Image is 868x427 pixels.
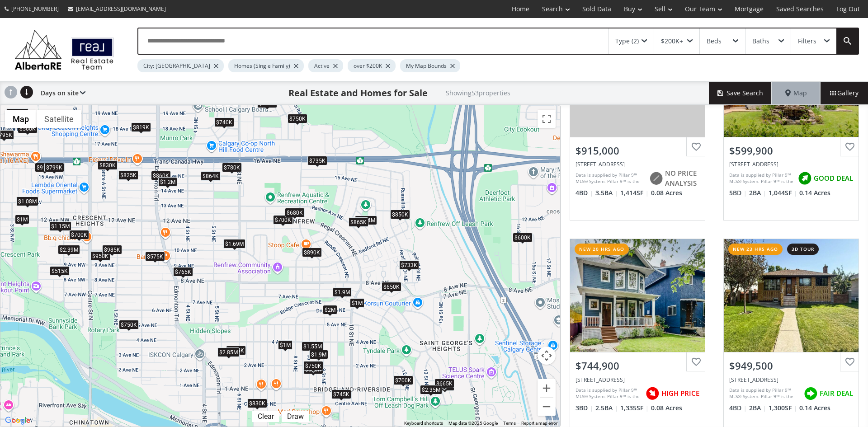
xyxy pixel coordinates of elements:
button: Keyboard shortcuts [404,420,443,427]
div: $950K [257,98,277,108]
span: Gallery [830,89,859,98]
a: $915,000[STREET_ADDRESS]Data is supplied by Pillar 9™ MLS® System. Pillar 9™ is the owner of the ... [561,14,714,230]
div: $2.85M [217,347,240,357]
div: Active [308,59,343,72]
span: 1,300 SF [769,404,797,413]
span: Map [785,89,807,98]
div: Clear [255,412,276,421]
div: Gallery [820,82,868,104]
div: City: [GEOGRAPHIC_DATA] [137,59,224,72]
div: $985K [102,245,122,254]
div: $780K [222,163,242,172]
div: 47 Montrose Crescent NE, Calgary, AB T2E 5P3 [729,376,853,384]
div: $680K [285,207,305,217]
span: GOOD DEAL [814,174,853,183]
button: Map camera controls [538,347,556,365]
div: $1.2M [158,177,177,187]
div: $2.09M [6,108,28,118]
div: $915K [35,163,55,172]
span: 2 BA [749,404,766,413]
div: $750K [288,113,307,123]
span: 4 BD [729,404,747,413]
div: $949,500 [729,359,853,373]
div: $750K [119,320,139,329]
div: over $200K [348,59,396,72]
div: $950K [90,251,110,261]
a: Report a map error [521,421,557,426]
button: Save Search [709,82,772,104]
div: $700K [393,375,413,385]
div: $515K [50,266,70,276]
div: $864K [201,171,221,180]
div: $733K [399,260,419,269]
span: 1,414 SF [620,188,649,197]
span: 2.5 BA [595,404,618,413]
div: $1.69M [223,239,245,248]
div: Filters [798,38,816,44]
div: $1.15M [49,221,71,230]
div: $765K [173,267,193,276]
div: Data is supplied by Pillar 9™ MLS® System. Pillar 9™ is the owner of the copyright in its MLS® Sy... [576,172,645,185]
div: $830K [247,398,267,408]
div: Homes (Single Family) [228,59,304,72]
span: 0.14 Acres [799,404,830,413]
img: Logo [10,27,118,72]
div: $650K [382,282,401,291]
span: 0.14 Acres [799,188,830,197]
a: Open this area in Google Maps (opens a new window) [3,415,33,427]
div: Draw [285,412,306,421]
img: Google [3,415,33,427]
div: $1.55M [302,341,324,351]
span: FAIR DEAL [820,389,853,398]
div: Click to clear. [252,412,279,421]
button: Show street map [5,110,37,128]
div: $599,900 [729,144,853,158]
div: 1040 16 Street NE, Calgary, AB T2E 4S8 [729,160,853,168]
div: $875K [226,346,246,355]
div: Type (2) [615,38,639,44]
div: Beds [707,38,722,44]
span: 5 BD [729,188,747,197]
span: 1,335 SF [620,404,649,413]
div: $2.35M [420,385,442,394]
div: $700K [273,215,293,224]
div: 232 15 Avenue NW, Calgary, AB T2M0G8 [576,160,699,168]
div: Data is supplied by Pillar 9™ MLS® System. Pillar 9™ is the owner of the copyright in its MLS® Sy... [576,387,641,400]
div: $735K [307,155,327,165]
span: 4 BD [576,188,593,197]
div: $830K [98,160,118,170]
div: $200K+ [661,38,683,44]
button: Zoom in [538,379,556,397]
img: rating icon [802,385,820,403]
div: $745K [331,389,351,399]
img: rating icon [643,385,661,403]
span: 0.08 Acres [651,188,682,197]
div: $1.04M [355,215,377,225]
span: HIGH PRICE [661,389,699,398]
div: $819K [131,122,151,132]
div: $600K [513,232,533,242]
div: $744,900 [576,359,699,373]
span: [EMAIL_ADDRESS][DOMAIN_NAME] [76,5,166,13]
div: $1.08M [16,196,38,206]
div: Map [772,82,820,104]
div: Data is supplied by Pillar 9™ MLS® System. Pillar 9™ is the owner of the copyright in its MLS® Sy... [729,172,793,185]
div: $700K [69,230,89,239]
span: 3.5 BA [595,188,618,197]
img: rating icon [647,169,665,188]
div: My Map Bounds [400,59,460,72]
div: $1M [278,340,292,350]
div: $860K [151,171,171,180]
div: Baths [752,38,769,44]
div: $865K [349,217,368,226]
span: Map data ©2025 Google [448,421,498,426]
div: $825K [118,170,138,179]
span: 2 BA [749,188,766,197]
div: $740K [214,117,234,127]
div: $1.9M [333,287,352,297]
h2: Showing 53 properties [446,89,510,96]
span: NO PRICE ANALYSIS [665,169,699,188]
button: Zoom out [538,398,556,416]
div: $575K [145,252,165,261]
div: $1M [350,298,364,308]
